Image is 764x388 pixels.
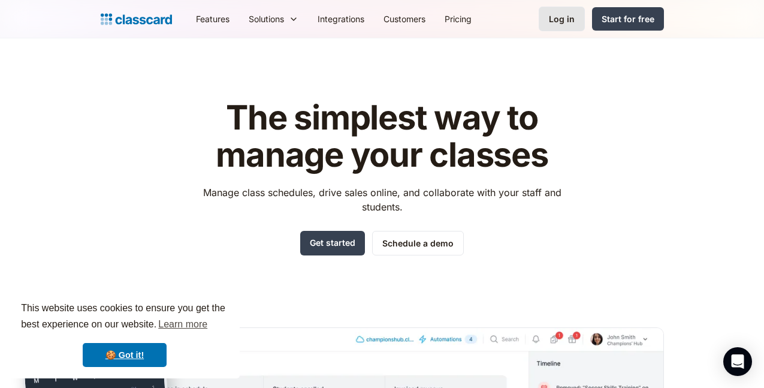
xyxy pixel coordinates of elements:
[549,13,575,25] div: Log in
[723,347,752,376] div: Open Intercom Messenger
[156,315,209,333] a: learn more about cookies
[435,5,481,32] a: Pricing
[83,343,167,367] a: dismiss cookie message
[192,100,572,173] h1: The simplest way to manage your classes
[372,231,464,255] a: Schedule a demo
[192,185,572,214] p: Manage class schedules, drive sales online, and collaborate with your staff and students.
[300,231,365,255] a: Get started
[186,5,239,32] a: Features
[239,5,308,32] div: Solutions
[374,5,435,32] a: Customers
[602,13,654,25] div: Start for free
[101,11,172,28] a: home
[539,7,585,31] a: Log in
[592,7,664,31] a: Start for free
[308,5,374,32] a: Integrations
[21,301,228,333] span: This website uses cookies to ensure you get the best experience on our website.
[249,13,284,25] div: Solutions
[10,290,240,378] div: cookieconsent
